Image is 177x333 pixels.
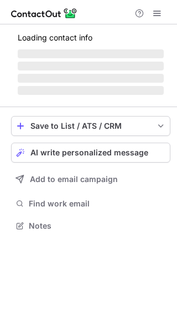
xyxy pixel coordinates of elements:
span: Add to email campaign [30,175,118,184]
p: Loading contact info [18,33,164,42]
span: ‌ [18,86,164,95]
span: AI write personalized message [30,148,148,157]
span: Find work email [29,199,166,209]
span: ‌ [18,74,164,83]
button: save-profile-one-click [11,116,170,136]
button: Add to email campaign [11,169,170,189]
span: Notes [29,221,166,231]
span: ‌ [18,62,164,70]
button: Notes [11,218,170,234]
img: ContactOut v5.3.10 [11,7,77,20]
div: Save to List / ATS / CRM [30,122,151,130]
button: AI write personalized message [11,143,170,163]
span: ‌ [18,49,164,58]
button: Find work email [11,196,170,211]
